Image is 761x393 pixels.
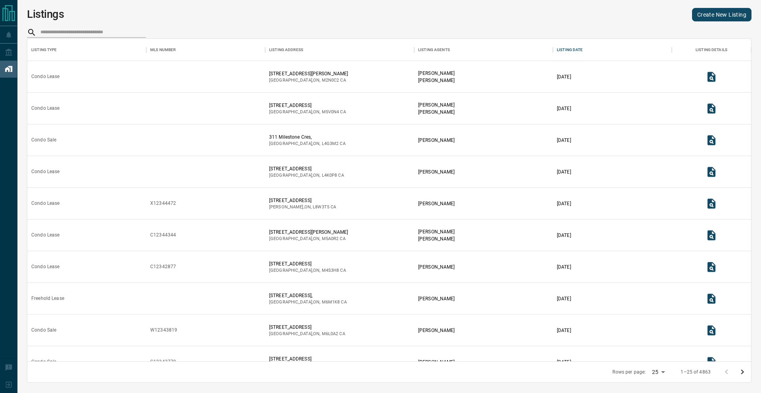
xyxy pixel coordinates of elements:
[557,137,571,144] p: [DATE]
[681,369,711,376] p: 1–25 of 4863
[150,359,176,365] div: C12343779
[557,327,571,334] p: [DATE]
[269,355,346,362] p: [STREET_ADDRESS]
[557,168,571,176] p: [DATE]
[557,39,583,61] div: Listing Date
[31,327,56,334] div: Condo Sale
[150,327,177,334] div: W12343819
[557,73,571,80] p: [DATE]
[322,268,339,273] span: m4s3h8
[557,359,571,366] p: [DATE]
[31,39,57,61] div: Listing Type
[322,236,339,241] span: m5a0r2
[269,39,303,61] div: Listing Address
[553,39,672,61] div: Listing Date
[322,331,338,336] span: m6l0a2
[150,263,176,270] div: C12342877
[269,134,346,141] p: 311 Milestone Cres,
[31,73,59,80] div: Condo Lease
[322,300,340,305] span: m6m1k8
[557,263,571,271] p: [DATE]
[269,324,345,331] p: [STREET_ADDRESS]
[418,263,455,271] p: [PERSON_NAME]
[418,101,455,109] p: [PERSON_NAME]
[418,137,455,144] p: [PERSON_NAME]
[418,200,455,207] p: [PERSON_NAME]
[418,359,455,366] p: [PERSON_NAME]
[704,101,719,116] button: View Listing Details
[269,109,346,115] p: [GEOGRAPHIC_DATA] , ON , CA
[704,322,719,338] button: View Listing Details
[322,109,339,114] span: m5v0n4
[269,229,348,236] p: [STREET_ADDRESS][PERSON_NAME]
[31,168,59,175] div: Condo Lease
[269,70,348,77] p: [STREET_ADDRESS][PERSON_NAME]
[418,39,450,61] div: Listing Agents
[704,291,719,307] button: View Listing Details
[418,295,455,302] p: [PERSON_NAME]
[269,236,348,242] p: [GEOGRAPHIC_DATA] , ON , CA
[672,39,751,61] div: Listing Details
[31,200,59,207] div: Condo Lease
[612,369,646,376] p: Rows per page:
[557,232,571,239] p: [DATE]
[704,259,719,275] button: View Listing Details
[418,327,455,334] p: [PERSON_NAME]
[269,77,348,84] p: [GEOGRAPHIC_DATA] , ON , CA
[31,105,59,112] div: Condo Lease
[269,260,346,267] p: [STREET_ADDRESS]
[269,102,346,109] p: [STREET_ADDRESS]
[27,8,64,21] h1: Listings
[269,197,336,204] p: [STREET_ADDRESS]
[150,39,176,61] div: MLS Number
[269,331,345,337] p: [GEOGRAPHIC_DATA] , ON , CA
[557,105,571,112] p: [DATE]
[734,364,750,380] button: Go to next page
[692,8,751,21] a: Create New Listing
[269,172,344,179] p: [GEOGRAPHIC_DATA] , ON , CA
[150,232,176,238] div: C12344344
[704,354,719,370] button: View Listing Details
[557,200,571,207] p: [DATE]
[418,228,455,235] p: [PERSON_NAME]
[418,109,455,116] p: [PERSON_NAME]
[269,141,346,147] p: [GEOGRAPHIC_DATA] , ON , CA
[557,295,571,302] p: [DATE]
[418,77,455,84] p: [PERSON_NAME]
[704,227,719,243] button: View Listing Details
[704,69,719,85] button: View Listing Details
[31,359,56,365] div: Condo Sale
[31,232,59,238] div: Condo Lease
[313,204,329,210] span: l8w3t5
[418,70,455,77] p: [PERSON_NAME]
[418,235,455,242] p: [PERSON_NAME]
[265,39,414,61] div: Listing Address
[322,78,339,83] span: m2n0c2
[146,39,265,61] div: MLS Number
[31,295,64,302] div: Freehold Lease
[269,292,347,299] p: [STREET_ADDRESS],
[150,200,176,207] div: X12344472
[696,39,727,61] div: Listing Details
[704,196,719,212] button: View Listing Details
[418,168,455,176] p: [PERSON_NAME]
[704,132,719,148] button: View Listing Details
[649,366,668,378] div: 25
[269,267,346,274] p: [GEOGRAPHIC_DATA] , ON , CA
[31,263,59,270] div: Condo Lease
[269,165,344,172] p: [STREET_ADDRESS]
[322,173,337,178] span: l4k0p8
[414,39,553,61] div: Listing Agents
[704,164,719,180] button: View Listing Details
[31,137,56,143] div: Condo Sale
[269,204,336,210] p: [PERSON_NAME] , ON , CA
[27,39,146,61] div: Listing Type
[322,141,339,146] span: l4g3m2
[269,299,347,305] p: [GEOGRAPHIC_DATA] , ON , CA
